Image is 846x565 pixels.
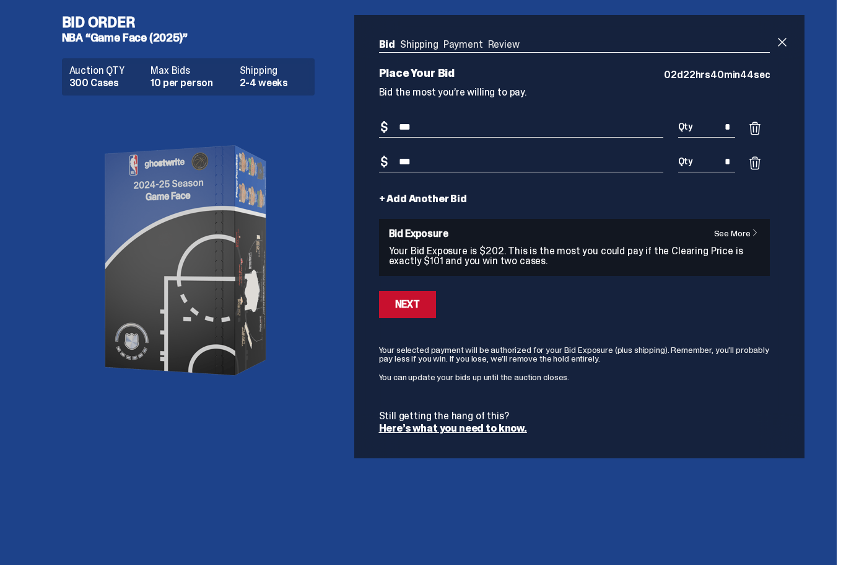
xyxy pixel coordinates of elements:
[64,105,312,416] img: product image
[380,121,388,133] span: $
[379,68,665,79] p: Place Your Bid
[714,229,765,238] a: See More
[740,68,754,81] span: 44
[678,122,693,131] span: Qty
[664,70,770,80] p: d hrs min sec
[710,68,724,81] span: 40
[389,229,761,239] h6: Bid Exposure
[389,246,761,266] p: Your Bid Exposure is $202. This is the most you could pay if the Clearing Price is exactly $101 a...
[664,68,677,81] span: 02
[150,78,232,88] dd: 10 per person
[240,78,307,88] dd: 2-4 weeks
[678,157,693,166] span: Qty
[395,300,420,309] div: Next
[62,15,325,30] h4: Bid Order
[379,38,396,51] a: Bid
[379,345,770,363] p: Your selected payment will be authorized for your Bid Exposure (plus shipping). Remember, you’ll ...
[62,32,325,43] h5: NBA “Game Face (2025)”
[379,373,770,381] p: You can update your bids up until the auction closes.
[240,66,307,76] dt: Shipping
[150,66,232,76] dt: Max Bids
[379,194,467,204] a: + Add Another Bid
[380,156,388,168] span: $
[69,78,144,88] dd: 300 Cases
[683,68,696,81] span: 22
[379,411,770,421] p: Still getting the hang of this?
[379,291,436,318] button: Next
[379,87,770,97] p: Bid the most you’re willing to pay.
[69,66,144,76] dt: Auction QTY
[379,422,527,435] a: Here’s what you need to know.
